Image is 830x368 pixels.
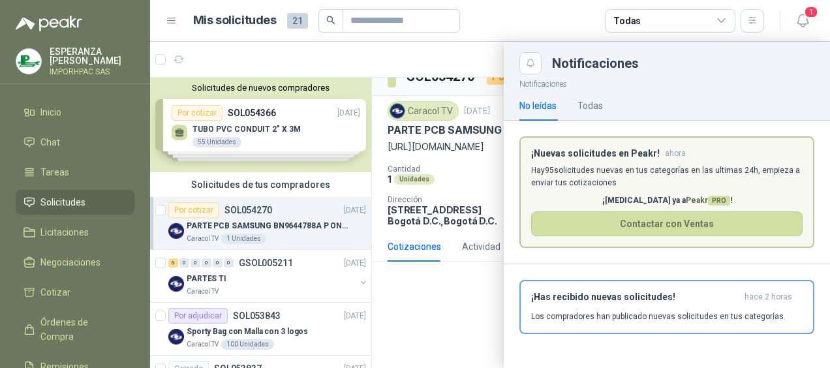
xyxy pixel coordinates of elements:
span: Cotizar [40,285,70,299]
img: Logo peakr [16,16,82,31]
span: Licitaciones [40,225,89,239]
p: ESPERANZA [PERSON_NAME] [50,47,134,65]
h3: ¡Nuevas solicitudes en Peakr! [531,148,660,159]
div: Notificaciones [552,57,814,70]
div: Todas [577,99,603,113]
span: 1 [804,6,818,18]
button: Close [519,52,542,74]
span: ahora [665,148,686,159]
a: Chat [16,130,134,155]
h1: Mis solicitudes [193,11,277,30]
p: ¡[MEDICAL_DATA] ya a ! [531,194,803,207]
p: Los compradores han publicado nuevas solicitudes en tus categorías. [531,311,786,322]
p: IMPORHPAC SAS [50,68,134,76]
span: Inicio [40,105,61,119]
button: Contactar con Ventas [531,211,803,236]
h3: ¡Has recibido nuevas solicitudes! [531,292,739,303]
span: hace 2 horas [745,292,792,303]
p: Notificaciones [504,74,830,91]
div: Todas [613,14,641,28]
img: Company Logo [16,49,41,74]
div: No leídas [519,99,557,113]
span: Tareas [40,165,69,179]
span: Chat [40,135,60,149]
span: Órdenes de Compra [40,315,122,344]
a: Solicitudes [16,190,134,215]
a: Inicio [16,100,134,125]
a: Licitaciones [16,220,134,245]
a: Cotizar [16,280,134,305]
span: 21 [287,13,308,29]
span: Solicitudes [40,195,85,209]
button: ¡Has recibido nuevas solicitudes!hace 2 horas Los compradores han publicado nuevas solicitudes en... [519,280,814,334]
button: 1 [791,9,814,33]
p: Hay 95 solicitudes nuevas en tus categorías en las ultimas 24h, empieza a enviar tus cotizaciones [531,164,803,189]
span: search [326,16,335,25]
span: Peakr [686,196,730,205]
a: Tareas [16,160,134,185]
span: Negociaciones [40,255,100,269]
a: Negociaciones [16,250,134,275]
span: PRO [708,196,730,206]
a: Órdenes de Compra [16,310,134,349]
